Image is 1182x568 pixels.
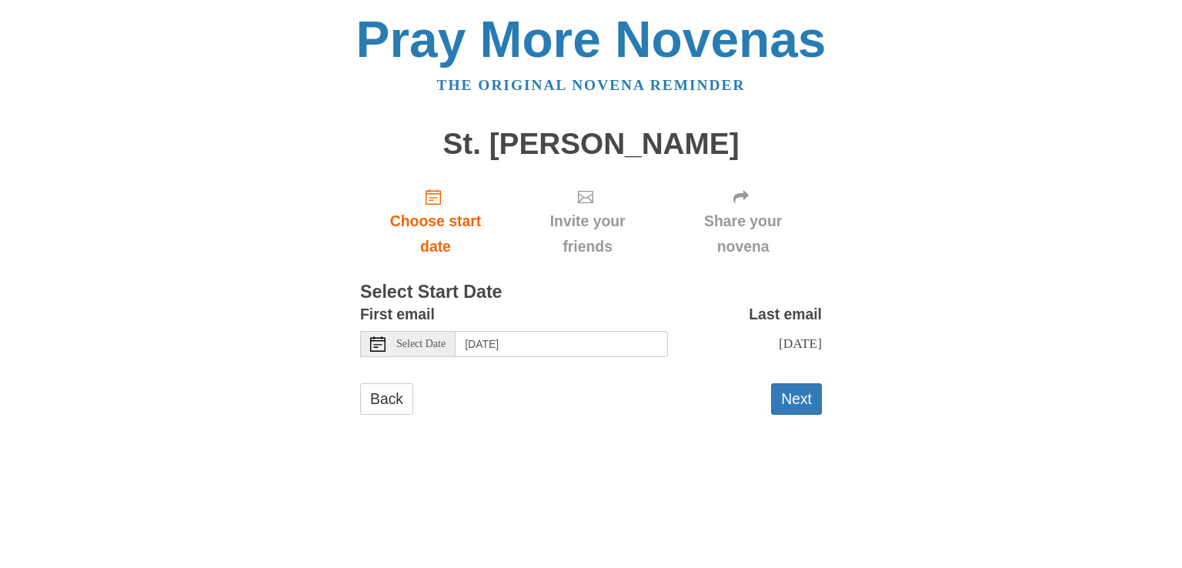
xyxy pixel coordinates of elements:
[437,77,746,93] a: The original novena reminder
[771,383,822,415] button: Next
[356,11,826,68] a: Pray More Novenas
[360,383,413,415] a: Back
[664,175,822,267] div: Click "Next" to confirm your start date first.
[526,209,649,259] span: Invite your friends
[779,336,822,351] span: [DATE]
[679,209,806,259] span: Share your novena
[749,302,822,327] label: Last email
[396,339,446,349] span: Select Date
[360,128,822,161] h1: St. [PERSON_NAME]
[511,175,664,267] div: Click "Next" to confirm your start date first.
[360,302,435,327] label: First email
[376,209,496,259] span: Choose start date
[360,282,822,302] h3: Select Start Date
[360,175,511,267] a: Choose start date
